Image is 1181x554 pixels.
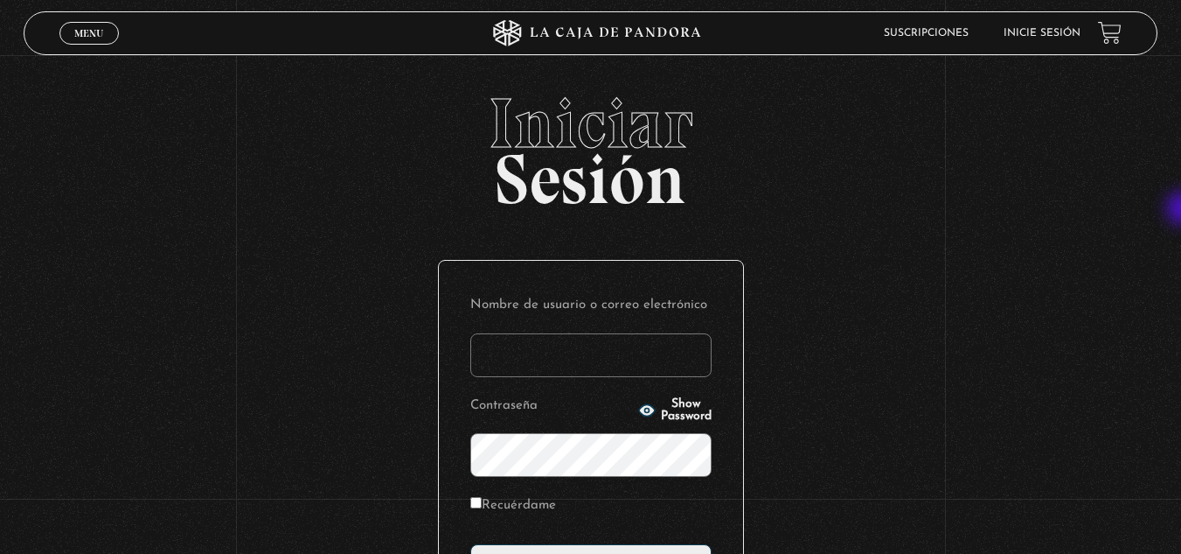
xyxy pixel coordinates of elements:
h2: Sesión [24,88,1157,200]
label: Recuérdame [470,493,556,520]
span: Show Password [661,398,712,423]
label: Nombre de usuario o correo electrónico [470,292,712,319]
a: Suscripciones [884,28,969,39]
input: Recuérdame [470,497,482,508]
span: Iniciar [24,88,1157,158]
label: Contraseña [470,393,633,420]
a: Inicie sesión [1004,28,1080,39]
button: Show Password [638,398,712,423]
span: Cerrar [68,42,109,54]
span: Menu [74,28,103,39]
a: View your shopping cart [1098,21,1122,45]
